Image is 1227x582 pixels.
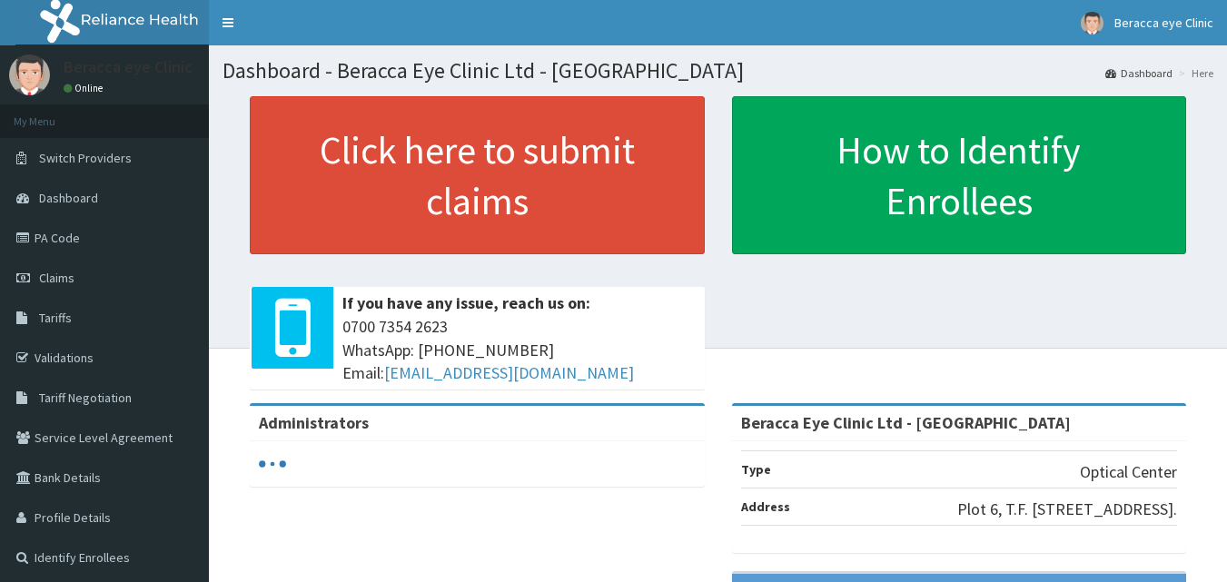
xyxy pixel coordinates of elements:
[9,54,50,95] img: User Image
[39,310,72,326] span: Tariffs
[342,292,590,313] b: If you have any issue, reach us on:
[1105,65,1173,81] a: Dashboard
[250,96,705,254] a: Click here to submit claims
[732,96,1187,254] a: How to Identify Enrollees
[39,150,132,166] span: Switch Providers
[1080,460,1177,484] p: Optical Center
[741,461,771,478] b: Type
[64,82,107,94] a: Online
[1081,12,1103,35] img: User Image
[259,450,286,478] svg: audio-loading
[1174,65,1213,81] li: Here
[957,498,1177,521] p: Plot 6, T.F. [STREET_ADDRESS].
[741,412,1071,433] strong: Beracca Eye Clinic Ltd - [GEOGRAPHIC_DATA]
[384,362,634,383] a: [EMAIL_ADDRESS][DOMAIN_NAME]
[39,190,98,206] span: Dashboard
[223,59,1213,83] h1: Dashboard - Beracca Eye Clinic Ltd - [GEOGRAPHIC_DATA]
[259,412,369,433] b: Administrators
[39,270,74,286] span: Claims
[64,59,193,75] p: Beracca eye Clinic
[1114,15,1213,31] span: Beracca eye Clinic
[39,390,132,406] span: Tariff Negotiation
[342,315,696,385] span: 0700 7354 2623 WhatsApp: [PHONE_NUMBER] Email:
[741,498,790,515] b: Address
